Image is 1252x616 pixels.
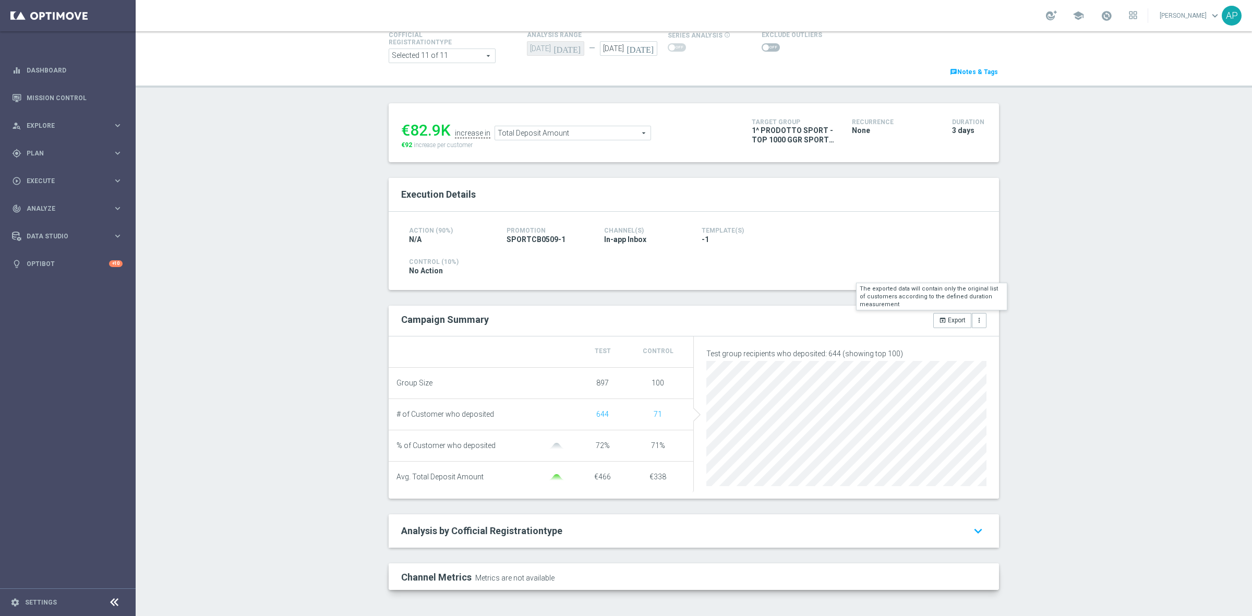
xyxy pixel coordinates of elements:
span: series analysis [668,32,723,39]
i: keyboard_arrow_right [113,148,123,158]
a: Analysis by Cofficial Registrationtype keyboard_arrow_down [401,525,986,537]
i: keyboard_arrow_right [113,176,123,186]
h4: Duration [952,118,986,126]
h4: Cofficial Registrationtype [389,31,477,46]
span: Plan [27,150,113,156]
h4: Channel(s) [604,227,686,234]
a: Settings [25,599,57,606]
img: gaussianGreen.svg [546,474,567,481]
span: 3 days [952,126,974,135]
i: keyboard_arrow_right [113,203,123,213]
i: keyboard_arrow_right [113,231,123,241]
span: -1 [702,235,709,244]
span: Explore [27,123,113,129]
div: Optibot [12,250,123,277]
span: SPORTCB0509-1 [507,235,565,244]
a: Dashboard [27,56,123,84]
i: [DATE] [553,41,584,53]
span: Analysis by Cofficial Registrationtype [401,525,562,536]
span: 100 [652,379,664,387]
div: Plan [12,149,113,158]
i: open_in_browser [939,317,946,324]
i: track_changes [12,204,21,213]
span: €466 [594,473,611,481]
span: Analyze [27,206,113,212]
button: Mission Control [11,94,123,102]
i: [DATE] [627,41,657,53]
input: Select Date [600,41,657,56]
span: Execute [27,178,113,184]
i: chat [950,68,957,76]
div: — [584,44,600,53]
span: No Action [409,266,443,275]
span: Group Size [396,379,432,388]
h4: Action (90%) [409,227,491,234]
div: Data Studio [12,232,113,241]
span: 1^ PRODOTTO SPORT - TOP 1000 GGR SPORT M08 - CONTATTABILI E NON 05.09 [752,126,836,144]
h4: Exclude Outliers [762,31,822,39]
span: increase per customer [414,141,473,149]
h4: Template(s) [702,227,979,234]
button: track_changes Analyze keyboard_arrow_right [11,204,123,213]
span: In-app Inbox [604,235,646,244]
div: €82.9K [401,121,451,140]
p: Test group recipients who deposited: 644 (showing top 100) [706,349,986,358]
span: school [1073,10,1084,21]
img: gaussianGrey.svg [546,443,567,450]
i: person_search [12,121,21,130]
button: gps_fixed Plan keyboard_arrow_right [11,149,123,158]
button: play_circle_outline Execute keyboard_arrow_right [11,177,123,185]
span: Control [643,347,673,355]
span: Execution Details [401,189,476,200]
span: % of Customer who deposited [396,441,496,450]
span: 71% [651,441,665,450]
h4: Target Group [752,118,836,126]
a: [PERSON_NAME]keyboard_arrow_down [1159,8,1222,23]
div: lightbulb Optibot +10 [11,260,123,268]
button: equalizer Dashboard [11,66,123,75]
span: Data Studio [27,233,113,239]
i: info_outline [724,32,730,38]
div: Explore [12,121,113,130]
span: €338 [649,473,666,481]
div: +10 [109,260,123,267]
i: play_circle_outline [12,176,21,186]
button: person_search Explore keyboard_arrow_right [11,122,123,130]
h4: Recurrence [852,118,936,126]
span: Metrics are not available [473,572,555,582]
div: AP [1222,6,1242,26]
span: 897 [596,379,609,387]
i: more_vert [976,317,983,324]
span: None [852,126,870,135]
i: gps_fixed [12,149,21,158]
div: Data Studio keyboard_arrow_right [11,232,123,240]
div: Analyze [12,204,113,213]
span: Show unique customers [596,410,609,418]
span: Avg. Total Deposit Amount [396,473,484,481]
i: settings [10,598,20,607]
i: equalizer [12,66,21,75]
button: open_in_browser Export [933,313,971,328]
span: Expert Online Expert Retail Master Online Master Retail Other and 6 more [389,49,495,63]
i: keyboard_arrow_down [970,522,986,540]
span: keyboard_arrow_down [1209,10,1221,21]
div: Mission Control [12,84,123,112]
span: €92 [401,141,412,149]
h4: Promotion [507,227,588,234]
span: # of Customer who deposited [396,410,494,419]
button: more_vert [972,313,986,328]
a: Mission Control [27,84,123,112]
h4: Control (10%) [409,258,979,265]
h2: Channel Metrics [401,572,472,583]
div: Dashboard [12,56,123,84]
div: Channel Metrics Metrics are not available [401,570,993,584]
span: Show unique customers [654,410,662,418]
h2: Campaign Summary [401,314,489,325]
div: Execute [12,176,113,186]
span: Test [595,347,611,355]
